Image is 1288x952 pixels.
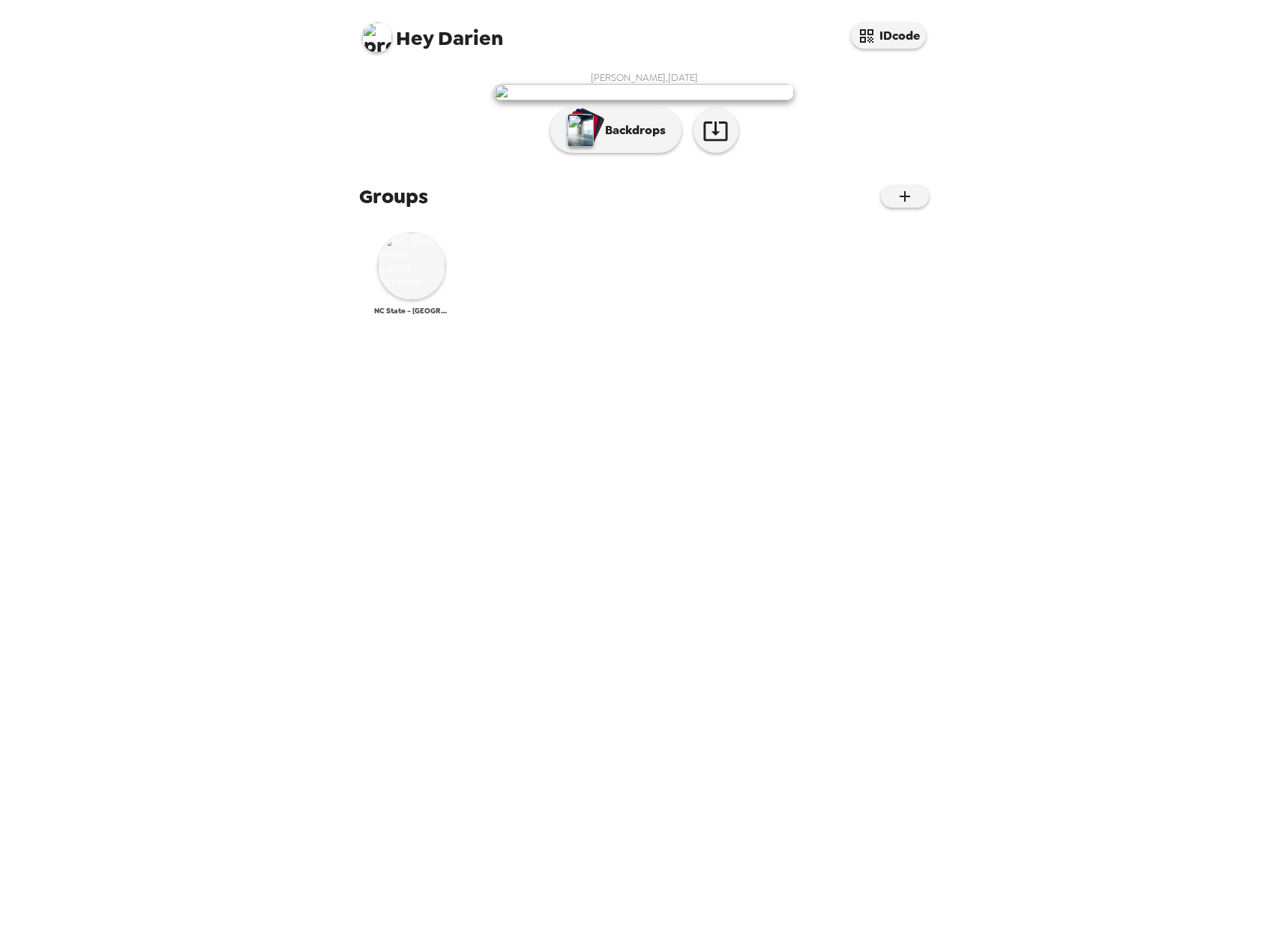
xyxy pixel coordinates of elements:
button: IDcode [851,22,926,49]
img: profile pic [362,22,392,52]
span: [PERSON_NAME] , [DATE] [591,71,698,84]
p: Backdrops [598,121,666,139]
span: Darien [362,15,503,49]
img: NC State - Poole - Career Services [378,232,445,300]
span: NC State - [GEOGRAPHIC_DATA] - Career Services [374,306,449,316]
button: Backdrops [550,108,681,153]
span: Groups [359,183,428,210]
img: user [494,84,794,100]
span: Hey [396,25,433,52]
